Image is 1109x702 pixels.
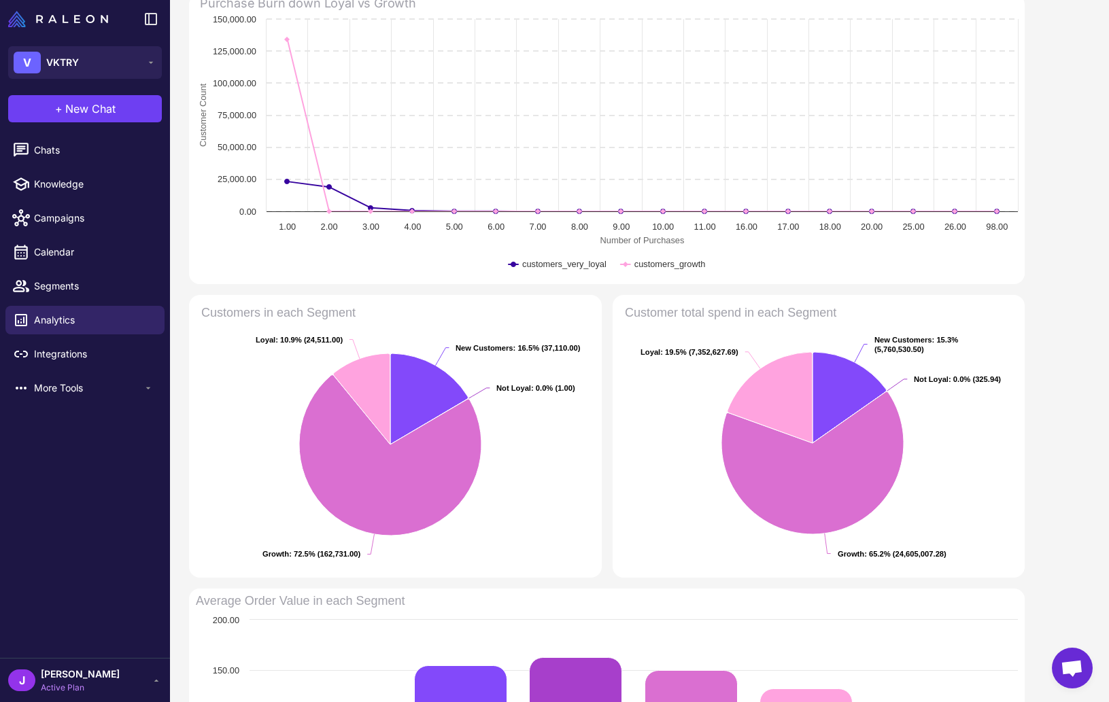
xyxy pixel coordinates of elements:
[321,222,338,232] text: 2.00
[5,136,165,164] a: Chats
[218,142,256,152] text: 50,000.00
[5,204,165,232] a: Campaigns
[694,222,716,232] text: 11.00
[838,550,946,558] text: : 65.2% (24,605,007.28)
[914,375,1001,383] text: : 0.0% (325.94)
[8,11,108,27] img: Raleon Logo
[34,177,154,192] span: Knowledge
[198,83,208,147] text: Customer Count
[196,594,405,608] text: Average Order Value in each Segment
[819,222,841,232] text: 18.00
[914,375,949,383] tspan: Not Loyal
[600,235,685,245] text: Number of Purchases
[201,306,356,319] text: Customers in each Segment
[861,222,883,232] text: 20.00
[362,222,379,232] text: 3.00
[34,143,154,158] span: Chats
[213,78,256,88] text: 100,000.00
[213,615,239,625] text: 200.00
[571,222,588,232] text: 8.00
[262,550,361,558] text: : 72.5% (162,731.00)
[618,300,1019,572] svg: Customer total spend in each Segment
[838,550,864,558] tspan: Growth
[874,336,958,353] text: : 15.3% (5,760,530.50)
[256,336,275,344] tspan: Loyal
[213,14,256,24] text: 150,000.00
[5,306,165,334] a: Analytics
[634,259,706,269] text: customers_growth
[522,259,607,269] text: customers_very_loyal
[262,550,289,558] tspan: Growth
[65,101,116,117] span: New Chat
[8,46,162,79] button: VVKTRY
[46,55,79,70] span: VKTRY
[34,245,154,260] span: Calendar
[8,95,162,122] button: +New Chat
[194,300,596,572] svg: Customers in each Segment
[456,344,513,352] tspan: New Customers
[218,174,256,184] text: 25,000.00
[641,348,738,356] text: : 19.5% (7,352,627.69)
[14,52,41,73] div: V
[456,344,581,352] text: : 16.5% (37,110.00)
[34,313,154,328] span: Analytics
[34,279,154,294] span: Segments
[239,207,256,217] text: 0.00
[34,381,143,396] span: More Tools
[218,110,256,120] text: 75,000.00
[652,222,674,232] text: 10.00
[404,222,421,232] text: 4.00
[496,384,531,392] tspan: Not Loyal
[213,665,239,675] text: 150.00
[1052,648,1093,688] a: Open chat
[34,347,154,362] span: Integrations
[736,222,757,232] text: 16.00
[488,222,505,232] text: 6.00
[213,46,256,56] text: 125,000.00
[777,222,799,232] text: 17.00
[986,222,1008,232] text: 98.00
[5,238,165,266] a: Calendar
[625,306,836,319] text: Customer total spend in each Segment
[34,211,154,226] span: Campaigns
[496,384,575,392] text: : 0.0% (1.00)
[55,101,63,117] span: +
[5,340,165,368] a: Integrations
[41,682,120,694] span: Active Plan
[641,348,660,356] tspan: Loyal
[613,222,630,232] text: 9.00
[446,222,463,232] text: 5.00
[874,336,932,344] tspan: New Customers
[944,222,966,232] text: 26.00
[5,272,165,300] a: Segments
[530,222,547,232] text: 7.00
[903,222,925,232] text: 25.00
[41,667,120,682] span: [PERSON_NAME]
[256,336,343,344] text: : 10.9% (24,511.00)
[8,669,35,691] div: J
[5,170,165,198] a: Knowledge
[279,222,296,232] text: 1.00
